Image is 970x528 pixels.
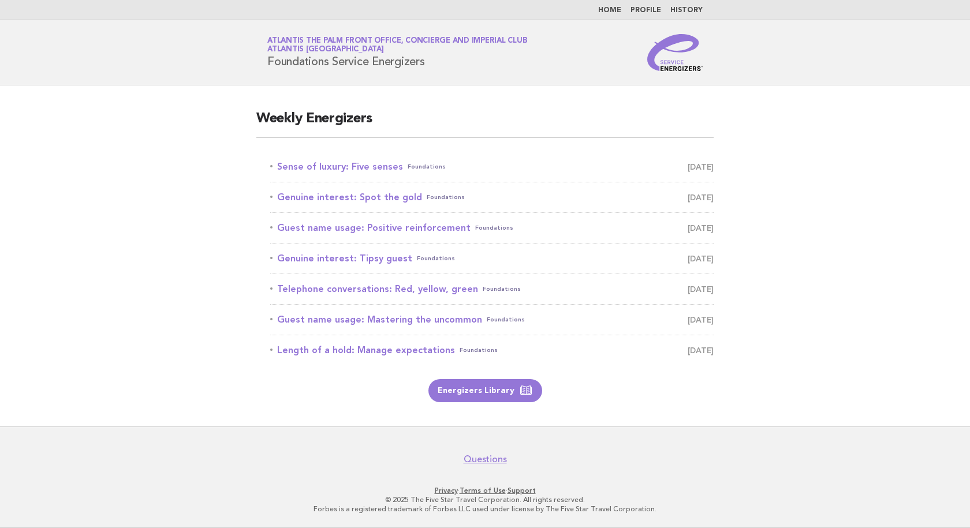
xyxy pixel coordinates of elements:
span: [DATE] [688,220,714,236]
span: [DATE] [688,342,714,358]
a: Genuine interest: Tipsy guestFoundations [DATE] [270,250,714,267]
span: [DATE] [688,159,714,175]
a: Home [598,7,621,14]
span: Foundations [417,250,455,267]
a: Genuine interest: Spot the goldFoundations [DATE] [270,189,714,205]
a: Length of a hold: Manage expectationsFoundations [DATE] [270,342,714,358]
p: Forbes is a registered trademark of Forbes LLC used under license by The Five Star Travel Corpora... [132,504,838,514]
span: Foundations [475,220,513,236]
a: Profile [630,7,661,14]
span: [DATE] [688,189,714,205]
span: [DATE] [688,250,714,267]
a: Sense of luxury: Five sensesFoundations [DATE] [270,159,714,175]
a: Energizers Library [428,379,542,402]
a: Guest name usage: Mastering the uncommonFoundations [DATE] [270,312,714,328]
span: Foundations [487,312,525,328]
p: · · [132,486,838,495]
a: Questions [464,454,507,465]
span: Foundations [408,159,446,175]
a: Telephone conversations: Red, yellow, greenFoundations [DATE] [270,281,714,297]
img: Service Energizers [647,34,703,71]
a: Guest name usage: Positive reinforcementFoundations [DATE] [270,220,714,236]
span: Foundations [483,281,521,297]
h1: Foundations Service Energizers [267,38,527,68]
h2: Weekly Energizers [256,110,714,138]
a: Atlantis The Palm Front Office, Concierge and Imperial ClubAtlantis [GEOGRAPHIC_DATA] [267,37,527,53]
span: [DATE] [688,281,714,297]
a: Privacy [435,486,458,495]
a: Support [508,486,536,495]
span: Atlantis [GEOGRAPHIC_DATA] [267,46,384,54]
span: [DATE] [688,312,714,328]
span: Foundations [460,342,498,358]
span: Foundations [427,189,465,205]
a: Terms of Use [460,486,506,495]
p: © 2025 The Five Star Travel Corporation. All rights reserved. [132,495,838,504]
a: History [670,7,703,14]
